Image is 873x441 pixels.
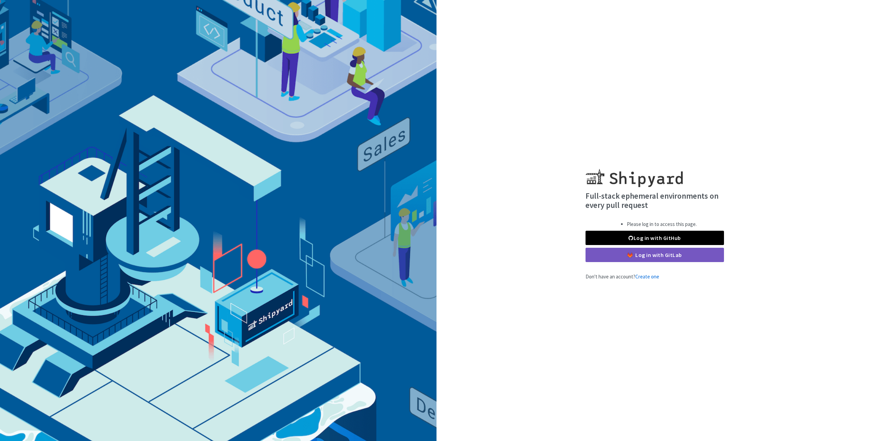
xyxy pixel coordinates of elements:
li: Please log in to access this page. [627,220,697,228]
a: Create one [635,273,659,280]
a: Log in with GitLab [586,248,724,262]
span: Don't have an account? [586,273,659,280]
a: Log in with GitHub [586,231,724,245]
img: gitlab-color.svg [627,253,633,258]
img: Shipyard logo [586,161,683,187]
h4: Full-stack ephemeral environments on every pull request [586,191,724,210]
